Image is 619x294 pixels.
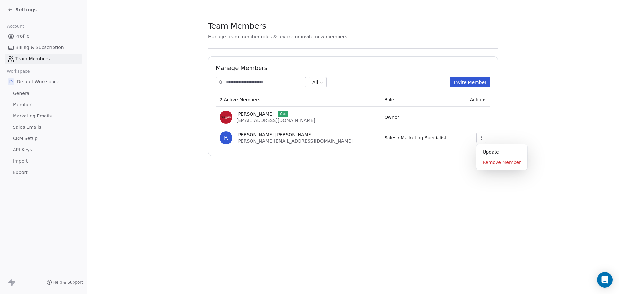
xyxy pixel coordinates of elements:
[4,66,33,76] span: Workspace
[479,147,525,157] div: Update
[384,115,399,120] span: Owner
[208,34,347,39] span: Manage team member roles & revoke or invite new members
[53,280,83,285] span: Help & Support
[220,111,232,124] img: L1AnGhXmhw9rHHDiuj9p4z2-MMZf11qdU2n6eQru7YE
[5,145,82,155] a: API Keys
[13,147,32,153] span: API Keys
[8,78,14,85] span: D
[220,131,232,144] span: R
[5,42,82,53] a: Billing & Subscription
[4,22,27,31] span: Account
[5,88,82,99] a: General
[5,99,82,110] a: Member
[13,90,31,97] span: General
[597,272,613,288] div: Open Intercom Messenger
[5,167,82,178] a: Export
[5,133,82,144] a: CRM Setup
[17,78,59,85] span: Default Workspace
[5,31,82,42] a: Profile
[236,131,313,138] span: [PERSON_NAME] [PERSON_NAME]
[278,111,288,117] span: You
[13,101,32,108] span: Member
[47,280,83,285] a: Help & Support
[13,135,38,142] span: CRM Setup
[5,111,82,121] a: Marketing Emails
[384,135,446,140] span: Sales / Marketing Specialist
[216,64,490,72] h1: Manage Members
[479,157,525,167] div: Remove Member
[5,156,82,167] a: Import
[5,122,82,133] a: Sales Emails
[470,97,486,102] span: Actions
[208,21,266,31] span: Team Members
[15,33,30,40] span: Profile
[13,169,28,176] span: Export
[236,138,353,144] span: [PERSON_NAME][EMAIL_ADDRESS][DOMAIN_NAME]
[13,158,28,165] span: Import
[15,44,64,51] span: Billing & Subscription
[13,124,41,131] span: Sales Emails
[450,77,490,87] button: Invite Member
[5,54,82,64] a: Team Members
[236,118,315,123] span: [EMAIL_ADDRESS][DOMAIN_NAME]
[236,111,274,117] span: [PERSON_NAME]
[15,6,37,13] span: Settings
[384,97,394,102] span: Role
[8,6,37,13] a: Settings
[13,113,52,119] span: Marketing Emails
[220,97,260,102] span: 2 Active Members
[15,56,50,62] span: Team Members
